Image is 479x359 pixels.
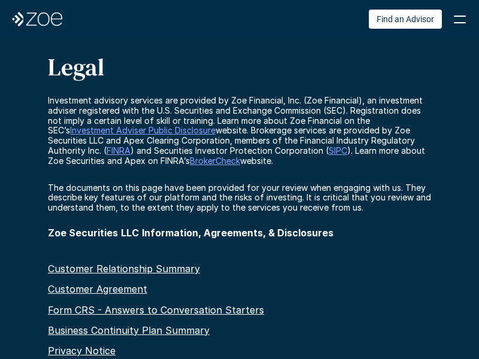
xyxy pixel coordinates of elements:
[107,145,131,156] a: FINRA
[142,227,334,239] strong: Information, Agreements, & Disclosures
[48,183,431,213] p: The documents on this page have been provided for your review when engaging with us. They describ...
[48,96,431,166] p: Investment advisory services are provided by Zoe Financial, Inc. (Zoe Financial), an investment a...
[48,263,200,275] a: Customer Relationship Summary
[70,125,216,135] a: Investment Adviser Public Disclosure
[329,145,347,156] a: SIPC
[48,53,104,81] p: Legal
[121,227,139,239] strong: LLC
[48,345,116,357] a: Privacy Notice
[369,10,442,29] a: Find an Advisor
[48,227,118,239] strong: Zoe Securities
[377,14,434,25] p: Find an Advisor
[48,283,147,295] a: Customer Agreement
[48,324,210,336] a: Business Continuity Plan Summary
[48,304,264,316] a: Form CRS - Answers to Conversation Starters
[190,156,240,166] a: BrokerCheck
